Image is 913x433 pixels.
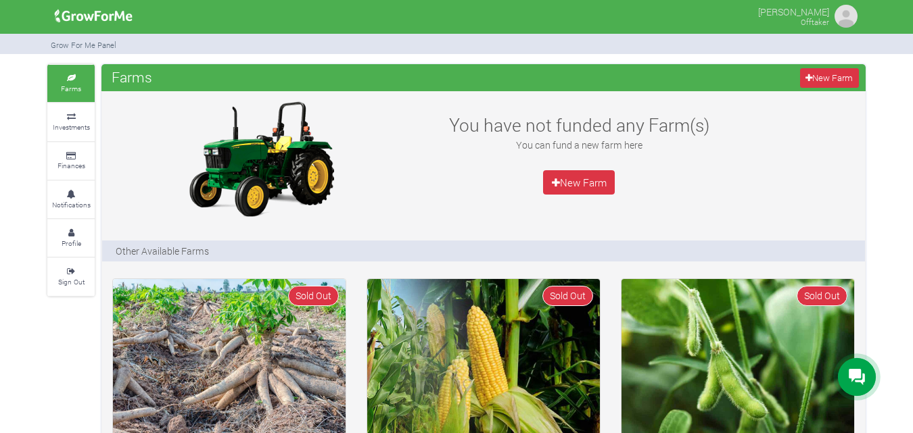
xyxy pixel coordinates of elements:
[288,286,339,305] span: Sold Out
[801,17,829,27] small: Offtaker
[58,277,85,286] small: Sign Out
[61,84,81,93] small: Farms
[116,244,209,258] p: Other Available Farms
[47,181,95,218] a: Notifications
[47,143,95,180] a: Finances
[432,138,726,152] p: You can fund a new farm here
[57,161,85,170] small: Finances
[47,103,95,141] a: Investments
[62,238,81,248] small: Profile
[53,122,90,132] small: Investments
[833,3,860,30] img: growforme image
[47,65,95,102] a: Farms
[758,3,829,19] p: [PERSON_NAME]
[543,170,615,195] a: New Farm
[432,114,726,136] h3: You have not funded any Farm(s)
[177,98,346,220] img: growforme image
[797,286,847,305] span: Sold Out
[51,40,116,50] small: Grow For Me Panel
[50,3,137,30] img: growforme image
[47,220,95,257] a: Profile
[542,286,593,305] span: Sold Out
[108,63,156,91] span: Farms
[800,68,859,88] a: New Farm
[52,200,91,209] small: Notifications
[47,258,95,295] a: Sign Out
